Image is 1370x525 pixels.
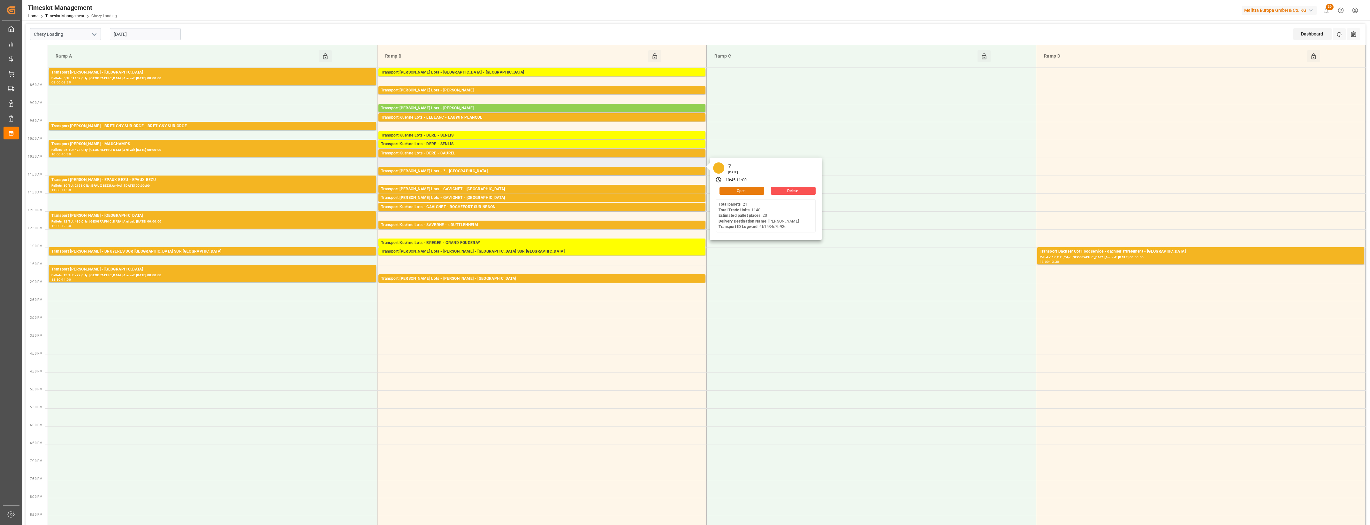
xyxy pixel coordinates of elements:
[381,69,703,76] div: Transport [PERSON_NAME] Lots - [GEOGRAPHIC_DATA] - [GEOGRAPHIC_DATA]
[381,201,703,207] div: Pallets: 9,TU: 384,City: [GEOGRAPHIC_DATA],Arrival: [DATE] 00:00:00
[28,173,42,176] span: 11:00 AM
[381,210,703,216] div: Pallets: 1,TU: 112,City: ROCHEFORT SUR NENON,Arrival: [DATE] 00:00:00
[62,189,71,192] div: 11:30
[30,459,42,463] span: 7:00 PM
[381,282,703,287] div: Pallets: ,TU: 232,City: [GEOGRAPHIC_DATA],Arrival: [DATE] 00:00:00
[28,14,38,18] a: Home
[28,226,42,230] span: 12:30 PM
[30,334,42,337] span: 3:30 PM
[28,191,42,194] span: 11:30 AM
[736,177,747,183] div: 11:00
[1334,3,1348,18] button: Help Center
[719,187,764,195] button: Open
[383,50,648,62] div: Ramp B
[51,147,374,153] div: Pallets: 26,TU: 473,City: [GEOGRAPHIC_DATA],Arrival: [DATE] 00:00:00
[61,278,62,281] div: -
[1040,248,1362,255] div: Transport Dachser Cof Foodservice - dachser affretement - [GEOGRAPHIC_DATA]
[51,141,374,147] div: Transport [PERSON_NAME] - MAUCHAMPS
[381,186,703,192] div: Transport [PERSON_NAME] Lots - GAVIGNET - [GEOGRAPHIC_DATA]
[381,168,703,175] div: Transport [PERSON_NAME] Lots - ? - [GEOGRAPHIC_DATA]
[30,370,42,373] span: 4:30 PM
[51,266,374,273] div: Transport [PERSON_NAME] - [GEOGRAPHIC_DATA]
[381,141,703,147] div: Transport Kuehne Lots - DERE - SENLIS
[381,157,703,162] div: Pallets: 5,TU: 40,City: [GEOGRAPHIC_DATA],Arrival: [DATE] 00:00:00
[61,224,62,227] div: -
[30,495,42,498] span: 8:00 PM
[30,101,42,105] span: 9:00 AM
[381,150,703,157] div: Transport Kuehne Lots - DERE - CAUREL
[1040,260,1049,263] div: 13:00
[30,405,42,409] span: 5:30 PM
[381,204,703,210] div: Transport Kuehne Lots - GAVIGNET - ROCHEFORT SUR NENON
[719,202,799,230] div: : 21 : 1140 : 20 : [PERSON_NAME] : 6b1534c7b93c
[51,213,374,219] div: Transport [PERSON_NAME] - [GEOGRAPHIC_DATA]
[51,219,374,224] div: Pallets: 12,TU: 486,City: [GEOGRAPHIC_DATA],Arrival: [DATE] 00:00:00
[28,137,42,140] span: 10:00 AM
[62,278,71,281] div: 14:00
[1050,260,1059,263] div: 13:30
[51,177,374,183] div: Transport [PERSON_NAME] - EPAUX BEZU - EPAUX BEZU
[381,139,703,144] div: Pallets: 1,TU: 922,City: [GEOGRAPHIC_DATA],Arrival: [DATE] 00:00:00
[51,69,374,76] div: Transport [PERSON_NAME] - [GEOGRAPHIC_DATA]
[726,161,741,170] div: ?
[51,255,374,260] div: Pallets: ,TU: 267,City: [GEOGRAPHIC_DATA],Arrival: [DATE] 00:00:00
[30,352,42,355] span: 4:00 PM
[51,81,61,84] div: 08:00
[381,195,703,201] div: Transport [PERSON_NAME] Lots - GAVIGNET - [GEOGRAPHIC_DATA]
[381,246,703,252] div: Pallets: 2,TU: 6,City: [GEOGRAPHIC_DATA],Arrival: [DATE] 00:00:00
[381,222,703,228] div: Transport Kuehne Lots - SAVERNE - ~DUTTLENHEIM
[51,76,374,81] div: Pallets: 5,TU: 1102,City: [GEOGRAPHIC_DATA],Arrival: [DATE] 00:00:00
[51,123,374,129] div: Transport [PERSON_NAME] - BRETIGNY SUR ORGE - BRETIGNY SUR ORGE
[1242,4,1319,16] button: Melitta Europa GmbH & Co. KG
[381,132,703,139] div: Transport Kuehne Lots - DERE - SENLIS
[51,129,374,135] div: Pallets: 2,TU: ,City: [GEOGRAPHIC_DATA],Arrival: [DATE] 00:00:00
[51,224,61,227] div: 12:00
[62,153,71,156] div: 10:30
[28,3,117,12] div: Timeslot Management
[30,28,101,40] input: Type to search/select
[28,155,42,158] span: 10:30 AM
[381,228,703,234] div: Pallets: 1,TU: 74,City: ~[GEOGRAPHIC_DATA],Arrival: [DATE] 00:00:00
[719,219,766,223] b: Delivery Destination Name
[1319,3,1334,18] button: show 39 new notifications
[62,224,71,227] div: 12:30
[30,119,42,122] span: 9:30 AM
[712,50,978,62] div: Ramp C
[1049,260,1050,263] div: -
[45,14,84,18] a: Timeslot Management
[30,262,42,266] span: 1:30 PM
[51,278,61,281] div: 13:30
[381,147,703,153] div: Pallets: ,TU: 482,City: [GEOGRAPHIC_DATA],Arrival: [DATE] 00:00:00
[61,189,62,192] div: -
[381,121,703,126] div: Pallets: ,TU: 101,City: LAUWIN PLANQUE,Arrival: [DATE] 00:00:00
[30,298,42,302] span: 2:30 PM
[30,316,42,319] span: 3:00 PM
[726,177,736,183] div: 10:45
[719,208,750,212] b: Total Trade Units
[30,83,42,87] span: 8:30 AM
[51,189,61,192] div: 11:00
[30,513,42,516] span: 8:30 PM
[51,273,374,278] div: Pallets: 13,TU: 792,City: [GEOGRAPHIC_DATA],Arrival: [DATE] 00:00:00
[1242,6,1317,15] div: Melitta Europa GmbH & Co. KG
[1041,50,1307,62] div: Ramp D
[1040,255,1362,260] div: Pallets: 17,TU: ,City: [GEOGRAPHIC_DATA],Arrival: [DATE] 00:00:00
[1293,28,1332,40] div: Dashboard
[30,388,42,391] span: 5:00 PM
[381,114,703,121] div: Transport Kuehne Lots - LEBLANC - LAUWIN PLANQUE
[719,202,741,207] b: Total pallets
[381,112,703,117] div: Pallets: 4,TU: 128,City: [GEOGRAPHIC_DATA],Arrival: [DATE] 00:00:00
[28,208,42,212] span: 12:00 PM
[719,224,758,229] b: Transport ID Logward
[1326,4,1334,10] span: 39
[30,477,42,481] span: 7:30 PM
[381,175,703,180] div: Pallets: 21,TU: 1140,City: MAUCHAMPS,Arrival: [DATE] 00:00:00
[30,423,42,427] span: 6:00 PM
[62,81,71,84] div: 08:30
[381,240,703,246] div: Transport Kuehne Lots - BREGER - GRAND FOUGERAY
[735,177,736,183] div: -
[771,187,816,195] button: Delete
[381,94,703,99] div: Pallets: 1,TU: ,City: CARQUEFOU,Arrival: [DATE] 00:00:00
[61,153,62,156] div: -
[381,248,703,255] div: Transport [PERSON_NAME] Lots - [PERSON_NAME] - [GEOGRAPHIC_DATA] SUR [GEOGRAPHIC_DATA]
